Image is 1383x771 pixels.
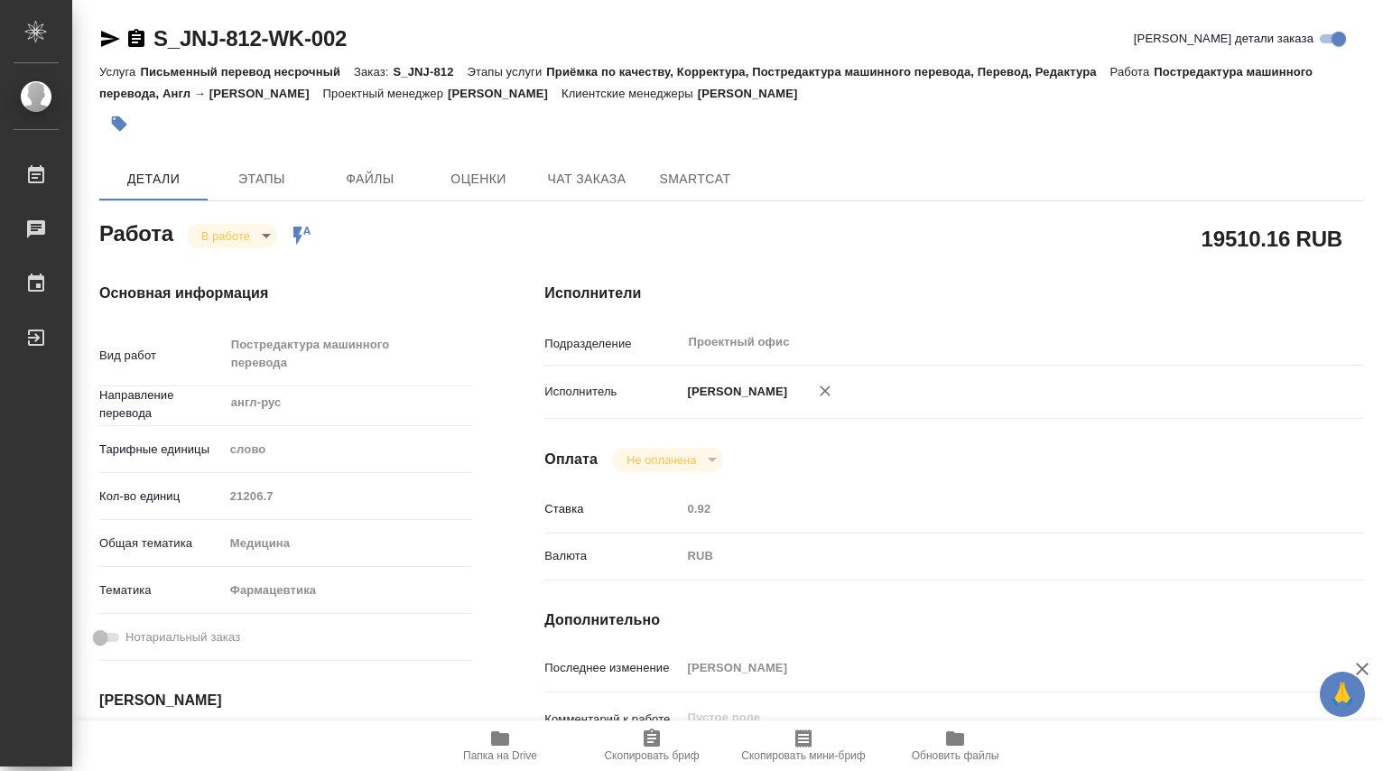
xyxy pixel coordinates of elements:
div: RUB [681,541,1295,571]
h4: Дополнительно [544,609,1363,631]
button: Обновить файлы [879,720,1031,771]
button: В работе [196,228,255,244]
p: Проектный менеджер [323,87,448,100]
button: Скопировать ссылку [125,28,147,50]
p: Последнее изменение [544,659,681,677]
p: Подразделение [544,335,681,353]
span: Папка на Drive [463,749,537,762]
span: Оценки [435,168,522,190]
p: Услуга [99,65,140,79]
p: [PERSON_NAME] [681,383,787,401]
h2: 19510.16 RUB [1202,223,1342,254]
span: Этапы [218,168,305,190]
h2: Работа [99,216,173,248]
h4: Основная информация [99,283,472,304]
p: Этапы услуги [468,65,547,79]
p: Комментарий к работе [544,711,681,729]
span: Скопировать мини-бриф [741,749,865,762]
div: В работе [187,224,277,248]
input: Пустое поле [681,496,1295,522]
p: Работа [1110,65,1155,79]
p: Тарифные единицы [99,441,224,459]
h4: Исполнители [544,283,1363,304]
p: Ставка [544,500,681,518]
p: Клиентские менеджеры [562,87,698,100]
span: Файлы [327,168,413,190]
p: Валюта [544,547,681,565]
span: [PERSON_NAME] детали заказа [1134,30,1313,48]
p: [PERSON_NAME] [698,87,812,100]
div: слово [224,434,473,465]
span: Нотариальный заказ [125,628,240,646]
span: Скопировать бриф [604,749,699,762]
p: Общая тематика [99,534,224,553]
span: 🙏 [1327,675,1358,713]
span: Детали [110,168,197,190]
p: Письменный перевод несрочный [140,65,354,79]
span: SmartCat [652,168,738,190]
span: Обновить файлы [912,749,999,762]
button: 🙏 [1320,672,1365,717]
p: Тематика [99,581,224,599]
button: Скопировать мини-бриф [728,720,879,771]
button: Скопировать ссылку для ЯМессенджера [99,28,121,50]
div: Медицина [224,528,473,559]
span: Чат заказа [543,168,630,190]
p: Кол-во единиц [99,488,224,506]
h4: [PERSON_NAME] [99,690,472,711]
p: Заказ: [354,65,393,79]
p: Вид работ [99,347,224,365]
p: Направление перевода [99,386,224,423]
button: Удалить исполнителя [805,371,845,411]
p: Приёмка по качеству, Корректура, Постредактура машинного перевода, Перевод, Редактура [546,65,1109,79]
p: Исполнитель [544,383,681,401]
input: Пустое поле [681,655,1295,681]
div: В работе [612,448,723,472]
div: Фармацевтика [224,575,473,606]
button: Не оплачена [621,452,701,468]
button: Добавить тэг [99,104,139,144]
button: Скопировать бриф [576,720,728,771]
a: S_JNJ-812-WK-002 [153,26,347,51]
button: Папка на Drive [424,720,576,771]
h4: Оплата [544,449,598,470]
p: [PERSON_NAME] [448,87,562,100]
p: S_JNJ-812 [393,65,467,79]
input: Пустое поле [224,483,473,509]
